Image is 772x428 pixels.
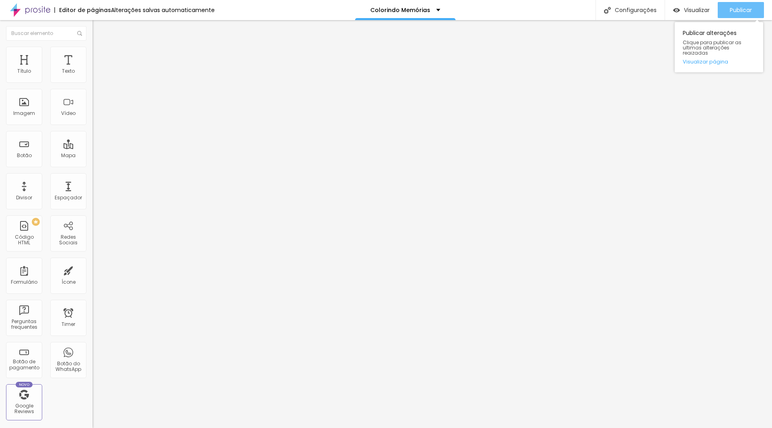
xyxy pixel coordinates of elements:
div: Perguntas frequentes [8,319,40,330]
div: Formulário [11,279,37,285]
div: Publicar alterações [675,22,763,72]
div: Botão [17,153,32,158]
div: Título [17,68,31,74]
div: Texto [62,68,75,74]
span: Publicar [730,7,752,13]
span: Clique para publicar as ultimas alterações reaizadas [683,40,755,56]
div: Mapa [61,153,76,158]
p: Colorindo Memórias [370,7,430,13]
a: Visualizar página [683,59,755,64]
div: Botão de pagamento [8,359,40,371]
div: Novo [16,382,33,387]
div: Vídeo [61,111,76,116]
div: Código HTML [8,234,40,246]
img: view-1.svg [673,7,680,14]
div: Redes Sociais [52,234,84,246]
img: Icone [77,31,82,36]
img: Icone [604,7,611,14]
div: Espaçador [55,195,82,201]
button: Visualizar [665,2,718,18]
div: Timer [62,322,75,327]
div: Imagem [13,111,35,116]
input: Buscar elemento [6,26,86,41]
span: Visualizar [684,7,710,13]
div: Alterações salvas automaticamente [111,7,215,13]
div: Google Reviews [8,403,40,415]
div: Ícone [62,279,76,285]
div: Botão do WhatsApp [52,361,84,373]
button: Publicar [718,2,764,18]
div: Editor de páginas [54,7,111,13]
div: Divisor [16,195,32,201]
